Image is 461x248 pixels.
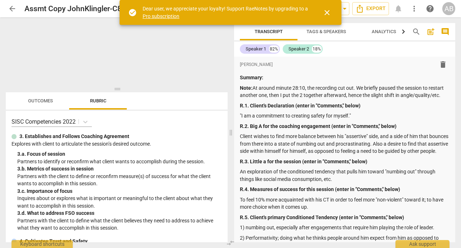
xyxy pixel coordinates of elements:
[439,60,447,69] span: delete
[17,150,222,158] div: 3. a. Focus of session
[441,27,449,36] span: comment
[24,4,165,13] h2: Assmt Copy JohnKlingler-C8-S4-SomaticFinal
[318,4,336,21] button: Close
[425,26,437,37] button: Add summary
[426,27,435,36] span: post_add
[240,84,449,99] p: At around minute 28:10, the recording cut out. We briefly paused the session to restart another o...
[240,103,361,108] strong: R.1. Client's Declaration (enter in "Comments," below)
[240,75,263,80] strong: Summary:
[17,165,222,173] div: 3. b. Metrics of success in session
[442,2,455,15] button: AB
[240,168,449,183] p: An exploration of the conditioned tendency that pulls him toward "numbing out" through things lik...
[17,209,222,217] div: 3. d. What to address FSO success
[17,173,222,187] p: Partners with the client to define or reconfirm measure(s) of success for what the client wants t...
[17,187,222,195] div: 3. c. Importance of focus
[8,4,17,13] span: arrow_back
[240,85,252,91] strong: Note:
[352,2,389,15] button: Export
[411,26,422,37] button: Search
[90,98,106,103] span: Rubric
[240,112,449,120] p: "I am a commitment to creating safety for myself."
[426,4,434,13] span: help
[246,45,266,53] div: Speaker 1
[288,45,309,53] div: Speaker 2
[240,159,367,164] strong: R.3. Little a for the session (enter in "Comments," below)
[312,45,322,53] div: 18%
[28,98,53,103] span: Outcomes
[410,4,419,13] span: more_vert
[372,29,396,34] span: Analytics
[19,238,88,245] p: 4. Cultivates Trust and Safety
[17,158,222,165] p: Partners to identify or reconfirm what client wants to accomplish during the session.
[323,8,331,17] span: close
[340,2,349,15] button: Sharing summary
[143,13,179,19] a: Pro subscription
[240,224,449,231] p: 1) numbing out, especially after engagements that require him playing the role of leader.
[240,186,400,192] strong: R.4. Measures of success for this session (enter in "Comments," below)
[12,140,222,148] p: Explores with client to articulate the session’s desired outcome.
[439,26,451,37] button: Show/Hide comments
[395,240,449,248] div: Ask support
[240,123,397,129] strong: R.2. Big A for the coaching engagement (enter in "Comments," below)
[240,62,273,68] span: [PERSON_NAME]
[269,45,279,53] div: 82%
[240,196,449,211] p: To feel 10% more acquainted with his CT in order to feel more "non-violent" toward it; to have mo...
[19,133,129,140] p: 3. Establishes and Follows Coaching Agreement
[240,133,449,155] p: Client wishes to find more balance between his "assertive" side, and a side of him that bounces f...
[143,5,310,20] div: Dear user, we appreciate your loyalty! Support RaeNotes by upgrading to a
[255,29,283,34] span: Transcript
[128,8,137,17] span: check_circle
[17,195,222,209] p: Inquires about or explores what is important or meaningful to the client about what they want to ...
[306,29,346,34] span: Tags & Speakers
[240,214,404,220] strong: R.5. Client's primary Conditioned Tendency (enter in "Comments," below)
[424,2,437,15] a: Help
[17,217,222,232] p: Partners with the client to define what the client believes they need to address to achieve what ...
[340,4,349,13] span: arrow_drop_down
[12,240,73,248] div: Keyboard shortcuts
[12,118,76,126] p: SISC Competencies 2022
[355,4,386,13] span: Export
[412,27,421,36] span: search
